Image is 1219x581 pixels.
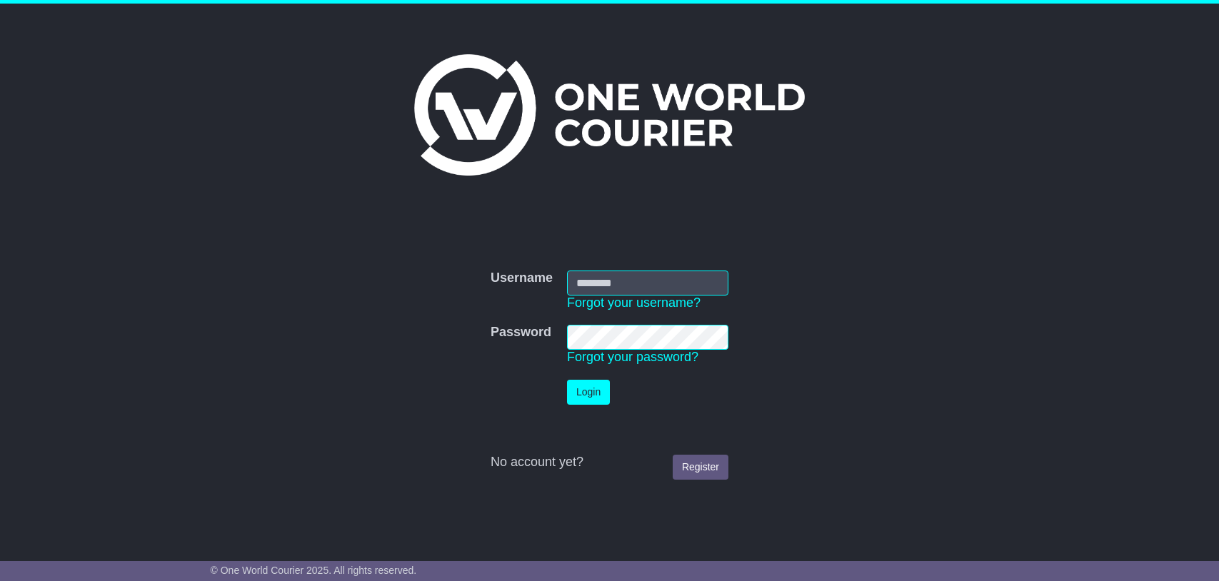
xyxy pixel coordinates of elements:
[491,271,553,286] label: Username
[673,455,728,480] a: Register
[211,565,417,576] span: © One World Courier 2025. All rights reserved.
[567,380,610,405] button: Login
[567,350,698,364] a: Forgot your password?
[491,325,551,340] label: Password
[491,455,728,470] div: No account yet?
[567,295,701,310] a: Forgot your username?
[414,54,804,176] img: One World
